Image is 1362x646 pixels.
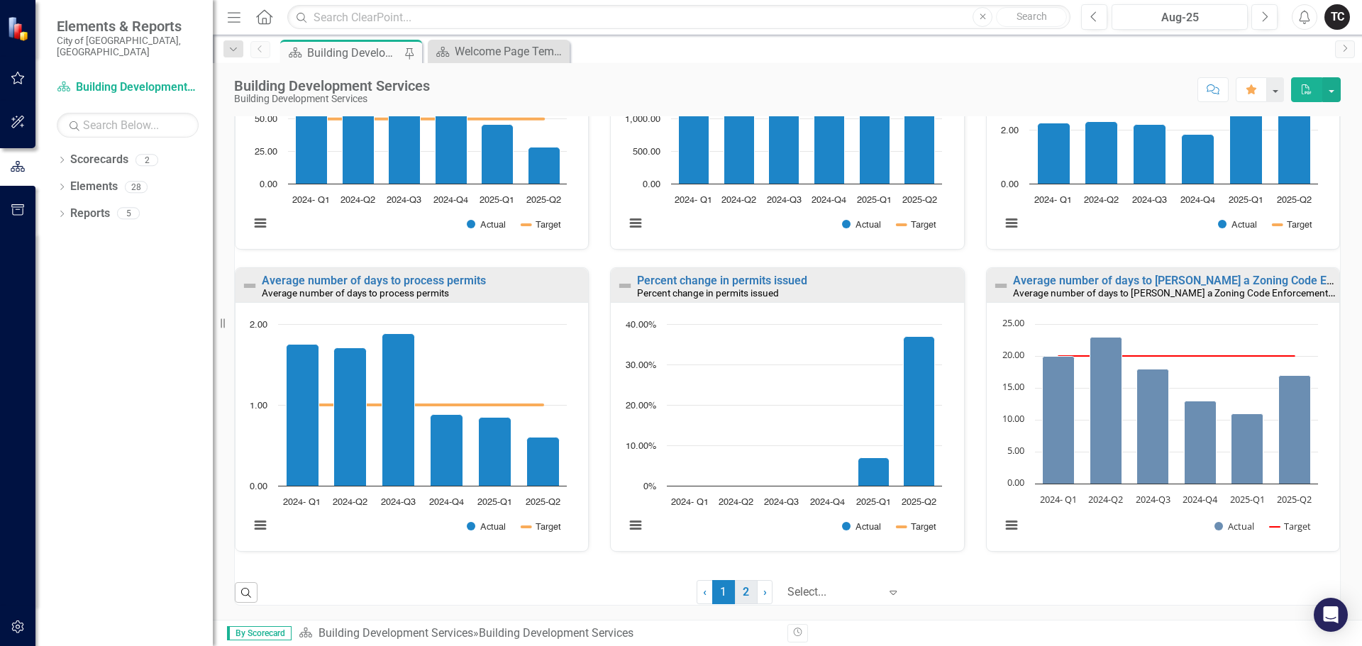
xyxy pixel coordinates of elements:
[637,287,779,299] small: Percent change in permits issued
[467,219,506,230] button: Show Actual
[1117,9,1243,26] div: Aug-25
[1007,476,1024,489] text: 0.00
[996,7,1067,27] button: Search
[1231,414,1263,484] path: 2025-Q1, 11. Actual.
[724,73,755,184] path: 2024-Q2, 1,704. Actual.
[433,196,468,205] text: 2024-Q4
[1132,196,1167,205] text: 2024-Q3
[234,94,430,104] div: Building Development Services
[319,626,473,640] a: Building Development Services
[767,196,802,205] text: 2024-Q3
[243,317,581,547] div: Chart. Highcharts interactive chart.
[1002,348,1024,361] text: 20.00
[810,498,845,507] text: 2024-Q4
[616,277,633,294] img: Not Defined
[260,180,277,189] text: 0.00
[479,626,633,640] div: Building Development Services
[243,15,581,245] div: Chart. Highcharts interactive chart.
[994,15,1332,245] div: Chart. Highcharts interactive chart.
[262,287,449,299] small: Average number of days to process permits
[527,438,560,486] path: 2025-Q2, 0.6. Actual.
[986,267,1340,552] div: Double-Click to Edit
[763,585,767,598] span: ›
[1040,493,1077,506] text: 2024- Q1
[1007,444,1024,457] text: 5.00
[381,498,416,507] text: 2024-Q3
[343,96,375,184] path: 2024-Q2, 67. Actual.
[860,66,890,184] path: 2025-Q1, 1,816. Actual.
[610,267,964,552] div: Double-Click to Edit
[70,179,118,195] a: Elements
[671,498,709,507] text: 2024- Q1
[1090,338,1122,484] path: 2024-Q2, 23. Actual.
[1002,380,1024,393] text: 15.00
[431,415,463,486] path: 2024-Q4, 0.88. Actual.
[292,196,330,205] text: 2024- Q1
[1037,57,1310,184] g: Actual, series 1 of 2. Bar series with 6 bars.
[618,15,949,245] svg: Interactive chart
[307,44,401,62] div: Building Development Services
[429,498,464,507] text: 2024-Q4
[735,580,758,604] a: 2
[618,317,956,547] div: Chart. Highcharts interactive chart.
[334,348,367,486] path: 2024-Q2, 1.71. Actual.
[1324,4,1350,30] button: TC
[262,274,486,287] a: Average number of days to process permits
[1088,493,1123,506] text: 2024-Q2
[287,5,1070,30] input: Search ClearPoint...
[1181,134,1214,184] path: 2024-Q4, 1.82. Actual.
[626,213,646,233] button: View chart menu, Chart
[902,196,937,205] text: 2025-Q2
[1042,357,1074,484] path: 2024- Q1, 20. Actual.
[994,317,1332,547] div: Chart. Highcharts interactive chart.
[618,15,956,245] div: Chart. Highcharts interactive chart.
[902,498,936,507] text: 2025-Q2
[1136,369,1168,484] path: 2024-Q3, 18. Actual.
[333,498,367,507] text: 2024-Q2
[125,181,148,193] div: 28
[994,317,1325,547] svg: Interactive chart
[769,67,799,184] path: 2024-Q3, 1,792. Actual.
[117,208,140,220] div: 5
[1229,493,1264,506] text: 2025-Q1
[626,442,656,451] text: 10.00%
[764,498,799,507] text: 2024-Q3
[309,116,547,122] g: Target, series 2 of 2. Line with 6 data points.
[1184,401,1216,484] path: 2024-Q4, 13. Actual.
[389,87,421,184] path: 2024-Q3, 75. Actual.
[234,78,430,94] div: Building Development Services
[235,267,589,552] div: Double-Click to Edit
[1084,196,1119,205] text: 2024-Q2
[1273,219,1312,230] button: Show Target
[675,196,713,205] text: 2024- Q1
[1034,196,1072,205] text: 2024- Q1
[70,152,128,168] a: Scorecards
[455,43,566,60] div: Welcome Page Template
[1002,316,1024,329] text: 25.00
[626,401,656,411] text: 20.00%
[643,482,656,491] text: 0%
[1001,180,1019,189] text: 0.00
[626,516,646,535] button: View chart menu, Chart
[241,277,258,294] img: Not Defined
[690,337,935,486] g: Actual, series 1 of 2. Bar series with 6 bars.
[1278,57,1310,184] path: 2025-Q2, 4.67. Actual.
[250,516,270,535] button: View chart menu, Chart
[250,401,267,411] text: 1.00
[382,334,415,486] path: 2024-Q3, 1.88. Actual.
[1001,126,1019,135] text: 2.00
[812,196,847,205] text: 2024-Q4
[1228,196,1263,205] text: 2025-Q1
[633,147,660,157] text: 500.00
[1135,493,1170,506] text: 2024-Q3
[1278,376,1310,484] path: 2025-Q2, 17. Actual.
[625,115,660,124] text: 1,000.00
[287,345,319,486] path: 2024- Q1, 1.75. Actual.
[643,180,660,189] text: 0.00
[482,124,514,184] path: 2025-Q1, 46. Actual.
[679,73,709,184] path: 2024- Q1, 1,705. Actual.
[387,196,421,205] text: 2024-Q3
[856,498,891,507] text: 2025-Q1
[526,196,561,205] text: 2025-Q2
